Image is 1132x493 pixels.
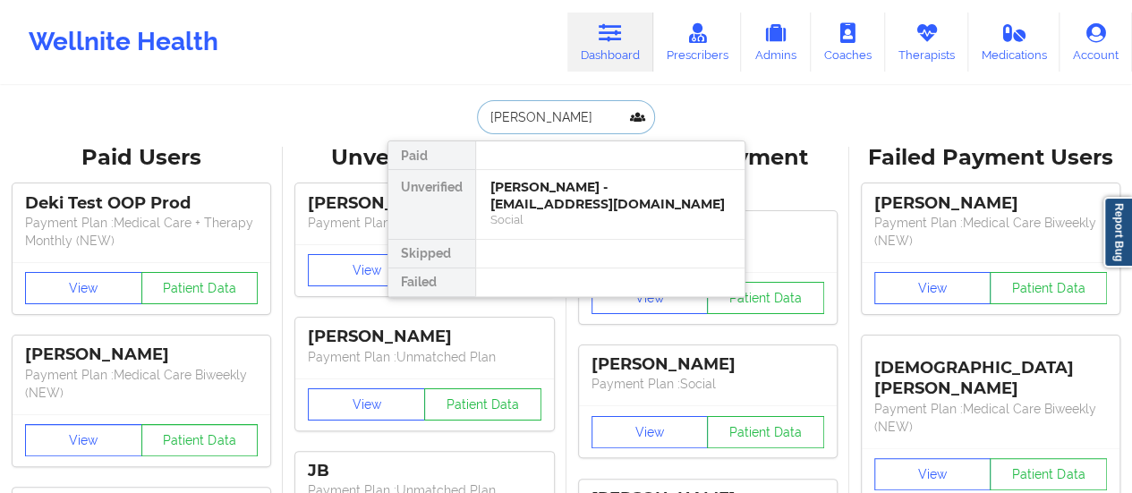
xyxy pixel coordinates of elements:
[1103,197,1132,268] a: Report Bug
[308,388,425,421] button: View
[308,254,425,286] button: View
[308,193,540,214] div: [PERSON_NAME]
[707,416,824,448] button: Patient Data
[388,240,475,268] div: Skipped
[25,344,258,365] div: [PERSON_NAME]
[25,214,258,250] p: Payment Plan : Medical Care + Therapy Monthly (NEW)
[885,13,968,72] a: Therapists
[308,327,540,347] div: [PERSON_NAME]
[141,424,259,456] button: Patient Data
[141,272,259,304] button: Patient Data
[707,282,824,314] button: Patient Data
[25,193,258,214] div: Deki Test OOP Prod
[25,366,258,402] p: Payment Plan : Medical Care Biweekly (NEW)
[295,144,553,172] div: Unverified Users
[874,193,1107,214] div: [PERSON_NAME]
[811,13,885,72] a: Coaches
[741,13,811,72] a: Admins
[874,458,992,490] button: View
[874,400,1107,436] p: Payment Plan : Medical Care Biweekly (NEW)
[308,214,540,232] p: Payment Plan : Unmatched Plan
[567,13,653,72] a: Dashboard
[308,461,540,481] div: JB
[592,354,824,375] div: [PERSON_NAME]
[990,458,1107,490] button: Patient Data
[874,214,1107,250] p: Payment Plan : Medical Care Biweekly (NEW)
[25,272,142,304] button: View
[874,344,1107,399] div: [DEMOGRAPHIC_DATA][PERSON_NAME]
[13,144,270,172] div: Paid Users
[653,13,742,72] a: Prescribers
[25,424,142,456] button: View
[388,141,475,170] div: Paid
[388,170,475,240] div: Unverified
[592,416,709,448] button: View
[388,268,475,297] div: Failed
[592,375,824,393] p: Payment Plan : Social
[874,272,992,304] button: View
[308,348,540,366] p: Payment Plan : Unmatched Plan
[424,388,541,421] button: Patient Data
[1060,13,1132,72] a: Account
[968,13,1060,72] a: Medications
[490,212,730,227] div: Social
[592,282,709,314] button: View
[990,272,1107,304] button: Patient Data
[490,179,730,212] div: [PERSON_NAME] - [EMAIL_ADDRESS][DOMAIN_NAME]
[862,144,1119,172] div: Failed Payment Users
